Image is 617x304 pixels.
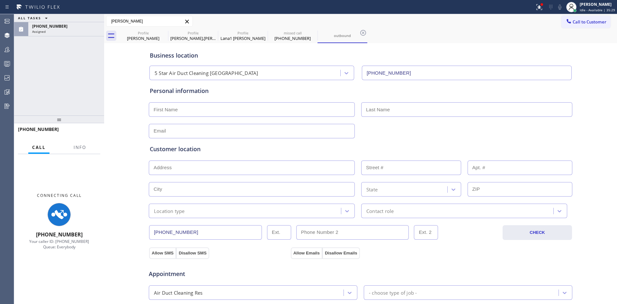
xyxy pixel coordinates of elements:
input: Phone Number 2 [296,225,409,240]
div: Profile [169,31,217,35]
div: State [366,186,378,193]
input: Ext. [267,225,291,240]
div: outbound [318,33,367,38]
div: [PHONE_NUMBER] [268,35,317,41]
span: Assigned [32,29,46,34]
div: Personal information [150,87,571,95]
input: Email [149,124,355,138]
input: Street # [361,161,461,175]
input: City [149,182,355,197]
div: Location type [154,207,185,215]
div: 5 Star Air Duct Cleaning [GEOGRAPHIC_DATA] [155,69,258,77]
span: Idle - Available | 35:29 [580,8,615,12]
span: ALL TASKS [18,16,41,20]
div: Lana1 [PERSON_NAME] [219,35,267,41]
button: Allow Emails [291,247,322,259]
div: David,Lindsey Hansen [169,29,217,43]
button: Info [70,141,90,154]
input: ZIP [468,182,573,197]
div: [PERSON_NAME] [580,2,615,7]
span: Your caller ID: [PHONE_NUMBER] Queue: Everybody [29,239,89,250]
div: Dan Duffy [119,29,167,43]
div: [PERSON_NAME],[PERSON_NAME] [169,35,217,41]
div: Contact role [366,207,394,215]
input: Phone Number [362,66,572,80]
input: Address [149,161,355,175]
input: Search [106,16,192,26]
input: Phone Number [149,225,262,240]
span: Call to Customer [573,19,606,25]
button: Call [28,141,49,154]
span: Appointment [149,270,289,278]
span: Connecting Call [37,193,82,198]
div: missed call [268,31,317,35]
div: Profile [119,31,167,35]
input: Last Name [361,102,572,117]
span: [PHONE_NUMBER] [32,23,67,29]
span: [PHONE_NUMBER] [36,231,83,238]
span: Info [74,144,86,150]
div: [PERSON_NAME] [119,35,167,41]
button: ALL TASKS [14,14,54,22]
div: Customer location [150,145,571,153]
div: Business location [150,51,571,60]
button: Allow SMS [149,247,176,259]
button: CHECK [503,225,572,240]
button: Call to Customer [561,16,611,28]
input: Apt. # [468,161,573,175]
div: Air Duct Cleaning Res [154,289,202,296]
button: Mute [555,3,564,12]
span: Call [32,144,46,150]
input: Ext. 2 [414,225,438,240]
button: Disallow SMS [176,247,209,259]
button: Disallow Emails [322,247,360,259]
div: (949) 577-8319 [268,29,317,43]
input: First Name [149,102,355,117]
div: - choose type of job - [369,289,417,296]
span: [PHONE_NUMBER] [18,126,59,132]
div: Profile [219,31,267,35]
div: Lana1 Chere [219,29,267,43]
